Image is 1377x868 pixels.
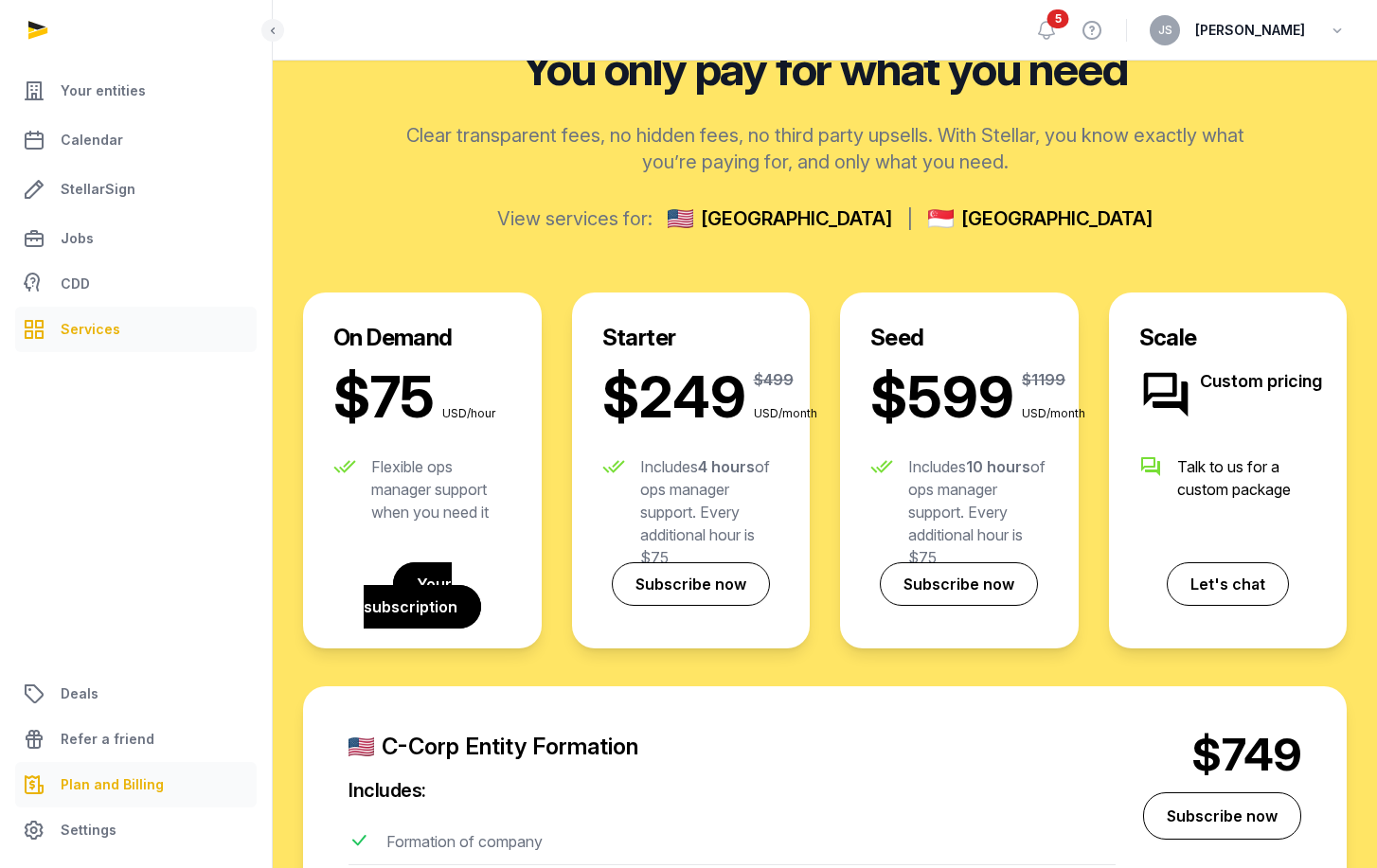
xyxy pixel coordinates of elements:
span: Custom pricing [1200,368,1351,395]
span: $1199 [1022,368,1065,391]
a: Let's chat [1167,562,1289,606]
span: Deals [61,682,98,705]
span: $249 [602,368,746,425]
span: [GEOGRAPHIC_DATA] [961,205,1153,232]
h2: Starter [602,323,780,353]
span: Plan and Billing [61,773,164,796]
a: Deals [15,671,257,717]
div: Includes of ops manager support. Every additional hour is $75 [908,455,1048,569]
a: Services [15,307,257,352]
strong: 4 hours [698,457,755,476]
a: Refer a friend [15,717,257,762]
a: Subscribe now [1143,792,1301,840]
a: Calendar [15,117,257,163]
span: USD/hour [442,406,518,421]
iframe: Chat Widget [1282,777,1377,868]
div: Flexible ops manager support when you need it [371,455,511,523]
div: Talk to us for a custom package [1177,455,1317,501]
span: JS [1158,25,1172,36]
h2: You only pay for what you need [303,46,1347,92]
p: Includes: [349,777,1116,804]
strong: 10 hours [966,457,1030,476]
span: 5 [1047,9,1069,28]
span: StellarSign [61,178,135,201]
button: JS [1150,15,1180,45]
a: Settings [15,807,257,853]
span: Calendar [61,129,123,151]
span: USD/month [754,406,830,421]
h2: On Demand [333,323,511,353]
div: Formation of company [386,830,543,860]
div: Includes of ops manager support. Every additional hour is $75 [640,455,780,569]
div: C-Corp Entity Formation [349,732,1116,762]
span: Services [61,318,120,341]
span: Jobs [61,227,94,250]
p: $749 [1131,732,1301,777]
label: View services for: [497,205,653,232]
a: StellarSign [15,167,257,212]
span: [GEOGRAPHIC_DATA] [701,205,892,232]
span: $75 [333,368,435,425]
a: CDD [15,265,257,303]
span: USD/month [1022,406,1098,421]
a: Your entities [15,68,257,114]
span: Refer a friend [61,728,154,751]
h2: Scale [1139,323,1317,353]
a: Jobs [15,216,257,261]
p: Clear transparent fees, no hidden fees, no third party upsells. With Stellar, you know exactly wh... [401,122,1249,175]
span: | [907,205,913,232]
a: Subscribe now [612,562,770,606]
h2: Seed [870,323,1048,353]
span: [PERSON_NAME] [1195,19,1305,42]
span: $599 [870,368,1014,425]
a: Plan and Billing [15,762,257,807]
a: Your subscription [364,562,481,629]
span: CDD [61,273,90,295]
span: Your entities [61,80,146,102]
span: Settings [61,819,116,841]
span: $499 [754,368,794,391]
a: Subscribe now [880,562,1038,606]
